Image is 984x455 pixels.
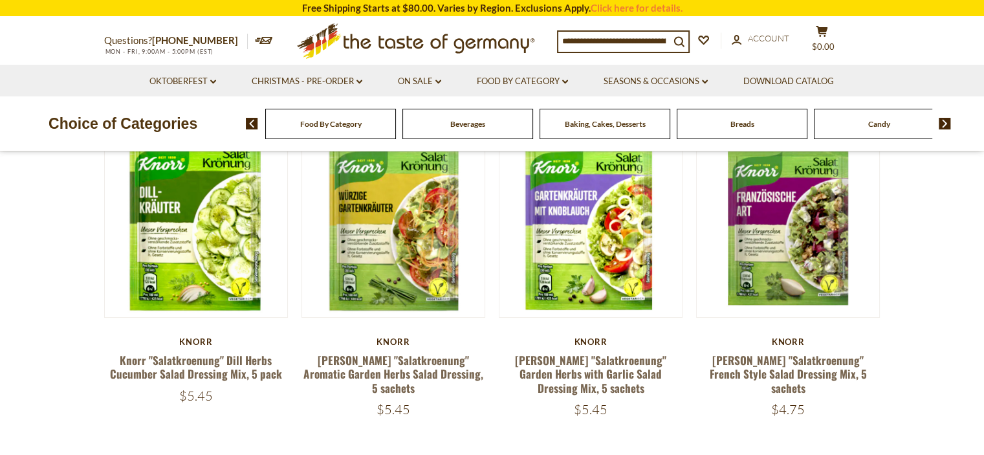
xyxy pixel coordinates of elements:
[110,352,282,382] a: Knorr "Salatkroenung" Dill Herbs Cucumber Salad Dressing Mix, 5 pack
[732,32,789,46] a: Account
[743,74,834,89] a: Download Catalog
[104,337,289,347] div: Knorr
[515,352,666,396] a: [PERSON_NAME] "Salatkroenung" Garden Herbs with Garlic Salad Dressing Mix, 5 sachets
[105,134,288,317] img: Knorr
[604,74,708,89] a: Seasons & Occasions
[301,337,486,347] div: Knorr
[939,118,951,129] img: next arrow
[574,401,607,417] span: $5.45
[812,41,835,52] span: $0.00
[477,74,568,89] a: Food By Category
[300,119,362,129] a: Food By Category
[710,352,867,396] a: [PERSON_NAME] "Salatkroenung" French Style Salad Dressing Mix, 5 sachets
[499,337,683,347] div: Knorr
[104,32,248,49] p: Questions?
[697,134,880,317] img: Knorr
[748,33,789,43] span: Account
[377,401,410,417] span: $5.45
[696,337,880,347] div: Knorr
[152,34,238,46] a: [PHONE_NUMBER]
[771,401,805,417] span: $4.75
[104,48,214,55] span: MON - FRI, 9:00AM - 5:00PM (EST)
[868,119,890,129] a: Candy
[591,2,683,14] a: Click here for details.
[252,74,362,89] a: Christmas - PRE-ORDER
[398,74,441,89] a: On Sale
[450,119,485,129] a: Beverages
[730,119,754,129] a: Breads
[149,74,216,89] a: Oktoberfest
[303,352,483,396] a: [PERSON_NAME] "Salatkroenung" Aromatic Garden Herbs Salad Dressing, 5 sachets
[302,134,485,317] img: Knorr
[565,119,646,129] a: Baking, Cakes, Desserts
[179,388,213,404] span: $5.45
[803,25,842,58] button: $0.00
[246,118,258,129] img: previous arrow
[499,134,683,317] img: Knorr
